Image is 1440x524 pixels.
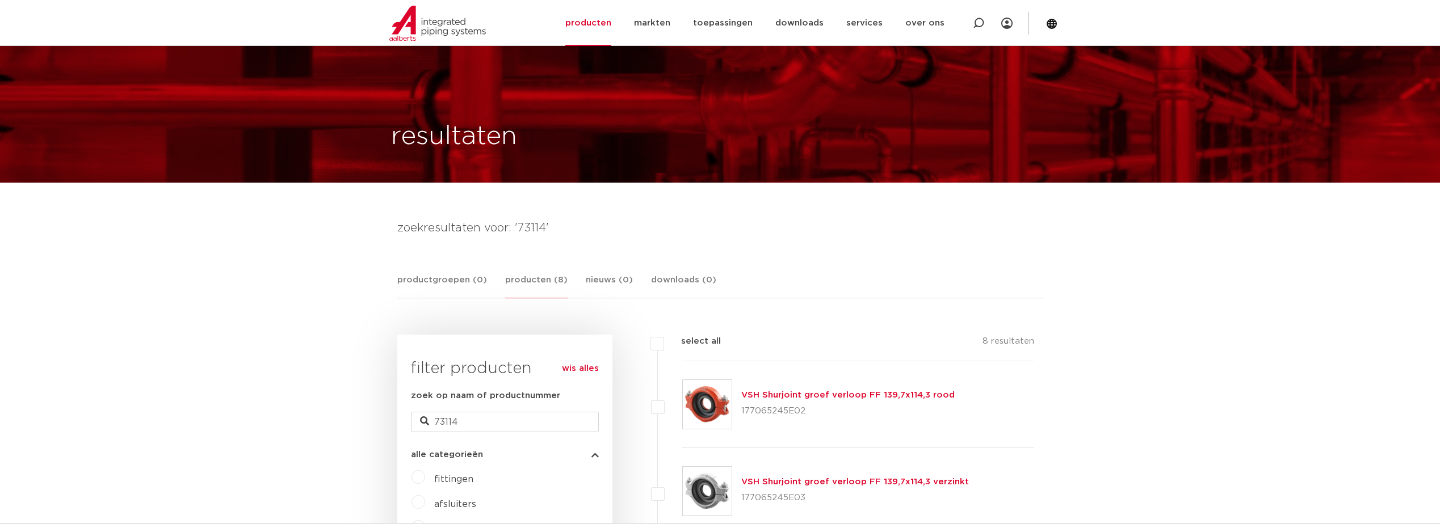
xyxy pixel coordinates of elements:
a: afsluiters [434,500,476,509]
a: VSH Shurjoint groef verloop FF 139,7x114,3 rood [741,391,955,399]
label: select all [664,335,721,348]
h1: resultaten [391,119,517,155]
h4: zoekresultaten voor: '73114' [397,219,1043,237]
p: 177065245E02 [741,402,955,420]
p: 177065245E03 [741,489,969,507]
a: nieuws (0) [586,273,633,298]
a: VSH Shurjoint groef verloop FF 139,7x114,3 verzinkt [741,477,969,486]
a: wis alles [562,362,599,375]
a: downloads (0) [651,273,716,298]
span: alle categorieën [411,450,483,459]
a: fittingen [434,475,473,484]
a: productgroepen (0) [397,273,487,298]
label: zoek op naam of productnummer [411,389,560,403]
p: 8 resultaten [983,335,1034,352]
img: Thumbnail for VSH Shurjoint groef verloop FF 139,7x114,3 rood [683,380,732,429]
h3: filter producten [411,357,599,380]
a: producten (8) [505,273,568,298]
button: alle categorieën [411,450,599,459]
input: zoeken [411,412,599,432]
img: Thumbnail for VSH Shurjoint groef verloop FF 139,7x114,3 verzinkt [683,467,732,515]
